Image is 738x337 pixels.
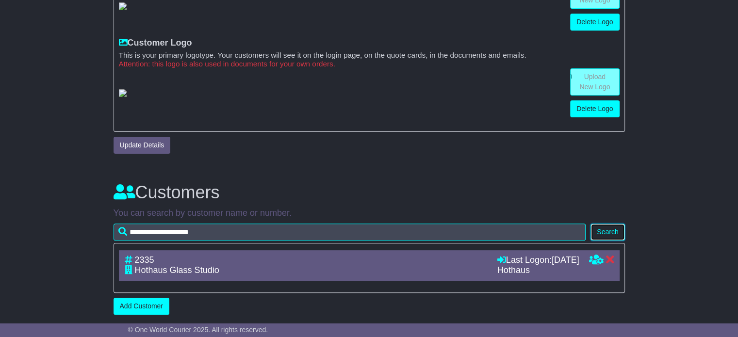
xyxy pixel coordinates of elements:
[497,255,579,266] div: Last Logon:
[114,298,169,315] a: Add Customer
[570,68,620,96] a: Upload New Logo
[114,183,625,202] h3: Customers
[497,265,579,276] div: Hothaus
[114,137,171,154] button: Update Details
[114,208,625,219] p: You can search by customer name or number.
[590,224,624,241] button: Search
[552,255,579,265] span: [DATE]
[570,14,620,31] a: Delete Logo
[135,255,154,265] span: 2335
[119,60,620,68] small: Attention: this logo is also used in documents for your own orders.
[119,38,192,48] label: Customer Logo
[135,265,219,275] span: Hothaus Glass Studio
[570,100,620,117] a: Delete Logo
[119,2,127,10] img: GetResellerIconLogo
[128,326,268,334] span: © One World Courier 2025. All rights reserved.
[119,89,127,97] img: GetCustomerLogo
[119,51,620,60] small: This is your primary logotype. Your customers will see it on the login page, on the quote cards, ...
